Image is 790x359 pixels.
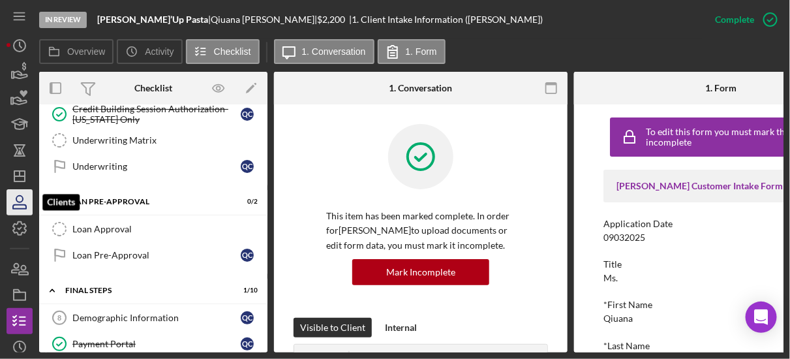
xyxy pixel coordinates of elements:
[46,242,261,268] a: Loan Pre-ApprovalQC
[746,302,777,333] div: Open Intercom Messenger
[234,287,258,294] div: 1 / 10
[317,14,345,25] span: $2,200
[302,46,366,57] label: 1. Conversation
[603,273,618,283] div: Ms.
[67,46,105,57] label: Overview
[241,311,254,324] div: Q C
[294,318,372,337] button: Visible to Client
[72,250,241,260] div: Loan Pre-Approval
[72,104,241,125] div: Credit Building Session Authorization- [US_STATE] Only
[97,14,208,25] b: [PERSON_NAME]’Up Pasta
[385,318,417,337] div: Internal
[72,313,241,323] div: Demographic Information
[46,101,261,127] a: Credit Building Session Authorization- [US_STATE] OnlyQC
[72,161,241,172] div: Underwriting
[378,318,423,337] button: Internal
[186,39,260,64] button: Checklist
[72,135,260,146] div: Underwriting Matrix
[145,46,174,57] label: Activity
[234,198,258,206] div: 0 / 2
[300,318,365,337] div: Visible to Client
[46,216,261,242] a: Loan Approval
[46,305,261,331] a: 8Demographic InformationQC
[72,339,241,349] div: Payment Portal
[241,160,254,173] div: Q C
[46,331,261,357] a: Payment PortalQC
[46,153,261,179] a: UnderwritingQC
[406,46,437,57] label: 1. Form
[97,14,211,25] div: |
[65,198,225,206] div: Loan Pre-Approval
[386,259,455,285] div: Mark Incomplete
[117,39,182,64] button: Activity
[134,83,172,93] div: Checklist
[705,83,737,93] div: 1. Form
[715,7,754,33] div: Complete
[241,108,254,121] div: Q C
[72,224,260,234] div: Loan Approval
[39,39,114,64] button: Overview
[352,259,489,285] button: Mark Incomplete
[603,313,633,324] div: Qiuana
[603,232,645,243] div: 09032025
[211,14,317,25] div: Qiuana [PERSON_NAME] |
[46,127,261,153] a: Underwriting Matrix
[349,14,543,25] div: | 1. Client Intake Information ([PERSON_NAME])
[214,46,251,57] label: Checklist
[389,83,453,93] div: 1. Conversation
[241,249,254,262] div: Q C
[378,39,446,64] button: 1. Form
[57,314,61,322] tspan: 8
[702,7,783,33] button: Complete
[326,209,515,253] p: This item has been marked complete. In order for [PERSON_NAME] to upload documents or edit form d...
[274,39,374,64] button: 1. Conversation
[241,337,254,351] div: Q C
[65,287,225,294] div: FINAL STEPS
[39,12,87,28] div: In Review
